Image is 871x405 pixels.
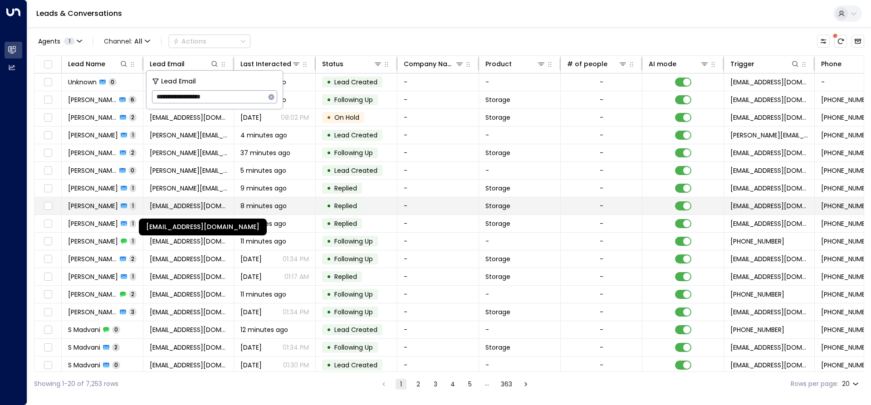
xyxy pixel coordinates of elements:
[600,290,603,299] div: -
[68,59,105,69] div: Lead Name
[465,379,475,390] button: Go to page 5
[68,166,117,175] span: Lyndon Barrois
[520,379,531,390] button: Go to next page
[327,181,331,196] div: •
[100,35,154,48] span: Channel:
[842,377,861,390] div: 20
[334,254,373,263] span: Following Up
[730,113,808,122] span: rebeccaknight009@googlemail.com
[447,379,458,390] button: Go to page 4
[42,112,54,123] span: Toggle select row
[68,78,97,87] span: Unknown
[397,144,479,161] td: -
[150,325,227,334] span: siiz@hotmail.co.uk
[327,74,331,90] div: •
[108,78,117,86] span: 0
[851,35,864,48] button: Archived Leads
[68,219,118,228] span: Jenie Wright
[430,379,441,390] button: Go to page 3
[567,59,627,69] div: # of people
[240,343,262,352] span: Yesterday
[378,378,532,390] nav: pagination navigation
[34,35,85,48] button: Agents1
[283,307,309,317] p: 01:34 PM
[150,148,227,157] span: julian.alves@arcor.de
[397,339,479,356] td: -
[600,78,603,87] div: -
[600,201,603,210] div: -
[322,59,382,69] div: Status
[150,237,227,246] span: dylanmontgomery17@icloud.com
[130,273,136,280] span: 1
[150,201,227,210] span: kershawben0@gmail.com
[730,95,808,104] span: leads@space-station.co.uk
[68,237,118,246] span: Dylan Montgomery
[600,219,603,228] div: -
[68,272,118,281] span: Dylan Montgomery
[240,148,290,157] span: 37 minutes ago
[42,77,54,88] span: Toggle select row
[730,343,808,352] span: leads@space-station.co.uk
[485,113,510,122] span: Storage
[283,343,309,352] p: 01:34 PM
[600,184,603,193] div: -
[479,127,561,144] td: -
[327,287,331,302] div: •
[730,78,808,87] span: leads@space-station.co.uk
[482,379,493,390] div: …
[600,325,603,334] div: -
[173,37,206,45] div: Actions
[730,219,808,228] span: leads@space-station.co.uk
[649,59,676,69] div: AI mode
[334,307,373,317] span: Following Up
[112,361,120,369] span: 0
[397,162,479,179] td: -
[730,148,808,157] span: leads@space-station.co.uk
[322,59,343,69] div: Status
[334,78,377,87] span: Lead Created
[485,148,510,157] span: Storage
[240,131,287,140] span: 4 minutes ago
[334,361,377,370] span: Lead Created
[68,131,118,140] span: Julian Alves
[730,361,808,370] span: leads@space-station.co.uk
[130,220,136,227] span: 1
[240,290,286,299] span: 11 minutes ago
[42,200,54,212] span: Toggle select row
[327,251,331,267] div: •
[404,59,464,69] div: Company Name
[327,145,331,161] div: •
[397,215,479,232] td: -
[730,307,808,317] span: leads@space-station.co.uk
[68,325,100,334] span: S Madvani
[334,148,373,157] span: Following Up
[567,59,607,69] div: # of people
[68,290,117,299] span: Magdalene Atogho
[68,113,117,122] span: Rebecca Knight
[327,127,331,143] div: •
[600,148,603,157] div: -
[68,361,100,370] span: S Madvani
[284,272,309,281] p: 01:17 AM
[130,202,136,210] span: 1
[327,322,331,337] div: •
[240,325,288,334] span: 12 minutes ago
[397,303,479,321] td: -
[327,92,331,107] div: •
[150,272,227,281] span: dylanmontgomery17@icloud.com
[100,35,154,48] button: Channel:All
[334,272,357,281] span: Replied
[42,254,54,265] span: Toggle select row
[485,95,510,104] span: Storage
[283,254,309,263] p: 01:34 PM
[68,148,117,157] span: Julian Alves
[413,379,424,390] button: Go to page 2
[129,255,137,263] span: 2
[130,131,136,139] span: 1
[38,38,60,44] span: Agents
[327,216,331,231] div: •
[600,166,603,175] div: -
[404,59,455,69] div: Company Name
[334,95,373,104] span: Following Up
[327,304,331,320] div: •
